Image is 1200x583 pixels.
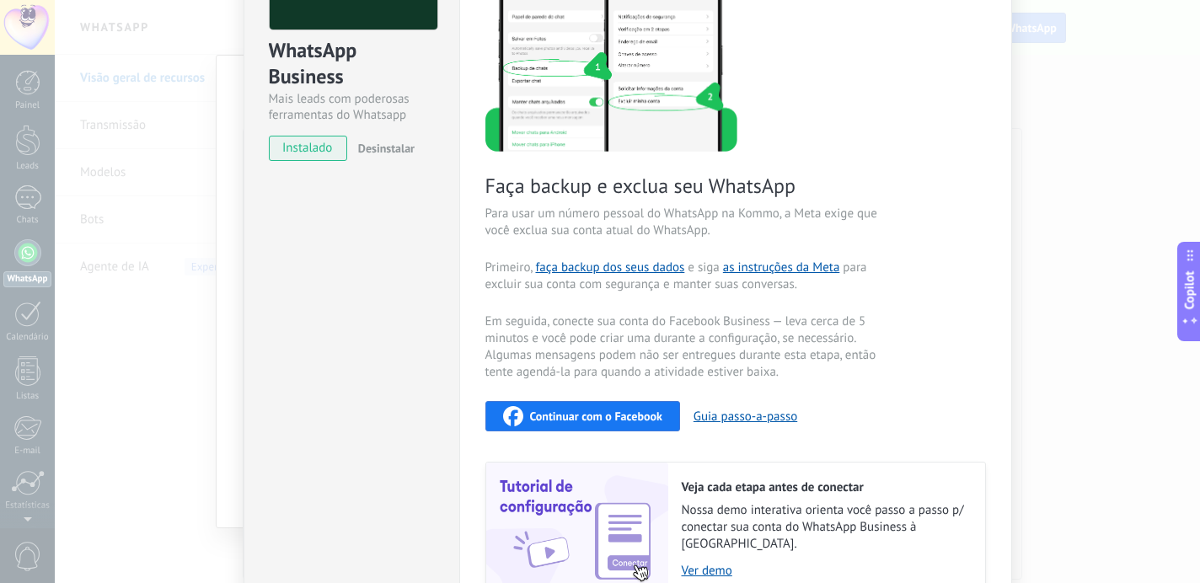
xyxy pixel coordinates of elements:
a: faça backup dos seus dados [535,259,684,275]
a: as instruções da Meta [723,259,840,275]
span: Primeiro, e siga para excluir sua conta com segurança e manter suas conversas. [485,259,887,293]
span: Para usar um número pessoal do WhatsApp na Kommo, a Meta exige que você exclua sua conta atual do... [485,206,887,239]
span: Em seguida, conecte sua conta do Facebook Business — leva cerca de 5 minutos e você pode criar um... [485,313,887,381]
span: Copilot [1181,271,1198,310]
div: WhatsApp Business [269,37,435,91]
span: Nossa demo interativa orienta você passo a passo p/ conectar sua conta do WhatsApp Business à [GE... [682,502,968,553]
span: Desinstalar [358,141,415,156]
span: Continuar com o Facebook [530,410,662,422]
h2: Veja cada etapa antes de conectar [682,479,968,495]
span: instalado [270,136,346,161]
button: Continuar com o Facebook [485,401,680,431]
button: Guia passo-a-passo [694,409,797,425]
span: Faça backup e exclua seu WhatsApp [485,173,887,199]
div: Mais leads com poderosas ferramentas do Whatsapp [269,91,435,123]
button: Desinstalar [351,136,415,161]
a: Ver demo [682,563,968,579]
